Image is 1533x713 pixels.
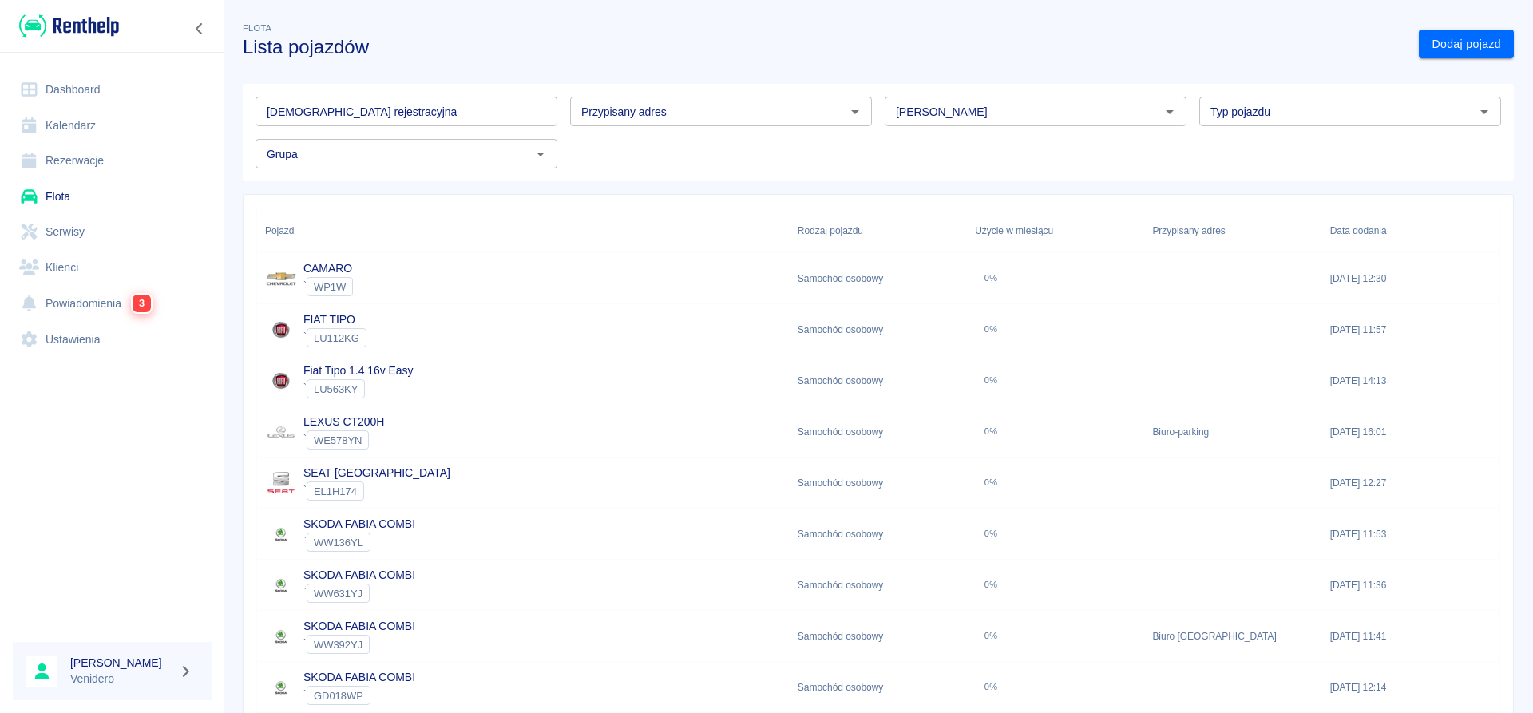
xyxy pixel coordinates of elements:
[265,671,297,703] img: Image
[13,322,212,358] a: Ustawienia
[303,671,415,683] a: SKODA FABIA COMBI
[13,108,212,144] a: Kalendarz
[529,143,552,165] button: Otwórz
[844,101,866,123] button: Otwórz
[13,214,212,250] a: Serwisy
[188,18,212,39] button: Zwiń nawigację
[1322,509,1499,560] div: [DATE] 11:53
[1144,611,1321,662] div: Biuro [GEOGRAPHIC_DATA]
[307,639,369,651] span: WW392YJ
[265,314,297,346] img: Image
[1144,406,1321,458] div: Biuro-parking
[243,36,1406,58] h3: Lista pojazdów
[303,533,415,552] div: `
[303,620,415,632] a: SKODA FABIA COMBI
[303,328,366,347] div: `
[19,13,119,39] img: Renthelp logo
[13,285,212,322] a: Powiadomienia3
[1159,101,1181,123] button: Otwórz
[303,481,450,501] div: `
[303,415,384,428] a: LEXUS CT200H
[1144,208,1321,253] div: Przypisany adres
[984,529,998,539] div: 0%
[1419,30,1514,59] a: Dodaj pojazd
[1152,208,1225,253] div: Przypisany adres
[13,13,119,39] a: Renthelp logo
[1322,208,1499,253] div: Data dodania
[307,332,366,344] span: LU112KG
[257,208,790,253] div: Pojazd
[790,253,967,304] div: Samochód osobowy
[307,485,363,497] span: EL1H174
[798,208,863,253] div: Rodzaj pojazdu
[265,263,297,295] img: Image
[303,584,415,603] div: `
[303,277,353,296] div: `
[13,250,212,286] a: Klienci
[1322,406,1499,458] div: [DATE] 16:01
[303,635,415,654] div: `
[790,509,967,560] div: Samochód osobowy
[984,375,998,386] div: 0%
[307,434,368,446] span: WE578YN
[303,379,413,398] div: `
[70,671,172,687] p: Venidero
[265,365,297,397] img: Image
[1322,662,1499,713] div: [DATE] 12:14
[984,426,998,437] div: 0%
[307,537,370,549] span: WW136YL
[984,324,998,335] div: 0%
[984,631,998,641] div: 0%
[790,662,967,713] div: Samochód osobowy
[303,262,352,275] a: CAMARO
[303,313,355,326] a: FIAT TIPO
[265,416,297,448] img: Image
[790,355,967,406] div: Samochód osobowy
[790,406,967,458] div: Samochód osobowy
[307,383,364,395] span: LU563KY
[303,686,415,705] div: `
[303,568,415,581] a: SKODA FABIA COMBI
[303,466,450,479] a: SEAT [GEOGRAPHIC_DATA]
[265,518,297,550] img: Image
[790,611,967,662] div: Samochód osobowy
[13,179,212,215] a: Flota
[307,588,369,600] span: WW631YJ
[133,295,151,312] span: 3
[1322,458,1499,509] div: [DATE] 12:27
[265,569,297,601] img: Image
[790,304,967,355] div: Samochód osobowy
[307,281,352,293] span: WP1W
[984,273,998,283] div: 0%
[307,690,370,702] span: GD018WP
[13,143,212,179] a: Rezerwacje
[790,560,967,611] div: Samochód osobowy
[303,517,415,530] a: SKODA FABIA COMBI
[265,208,294,253] div: Pojazd
[1322,611,1499,662] div: [DATE] 11:41
[1322,253,1499,304] div: [DATE] 12:30
[984,477,998,488] div: 0%
[790,458,967,509] div: Samochód osobowy
[303,364,413,377] a: Fiat Tipo 1.4 16v Easy
[13,72,212,108] a: Dashboard
[984,682,998,692] div: 0%
[70,655,172,671] h6: [PERSON_NAME]
[1322,355,1499,406] div: [DATE] 14:13
[1322,560,1499,611] div: [DATE] 11:36
[1322,304,1499,355] div: [DATE] 11:57
[265,467,297,499] img: Image
[967,208,1144,253] div: Użycie w miesiącu
[1330,208,1387,253] div: Data dodania
[1473,101,1495,123] button: Otwórz
[984,580,998,590] div: 0%
[790,208,967,253] div: Rodzaj pojazdu
[975,208,1053,253] div: Użycie w miesiącu
[265,620,297,652] img: Image
[303,430,384,450] div: `
[243,23,271,33] span: Flota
